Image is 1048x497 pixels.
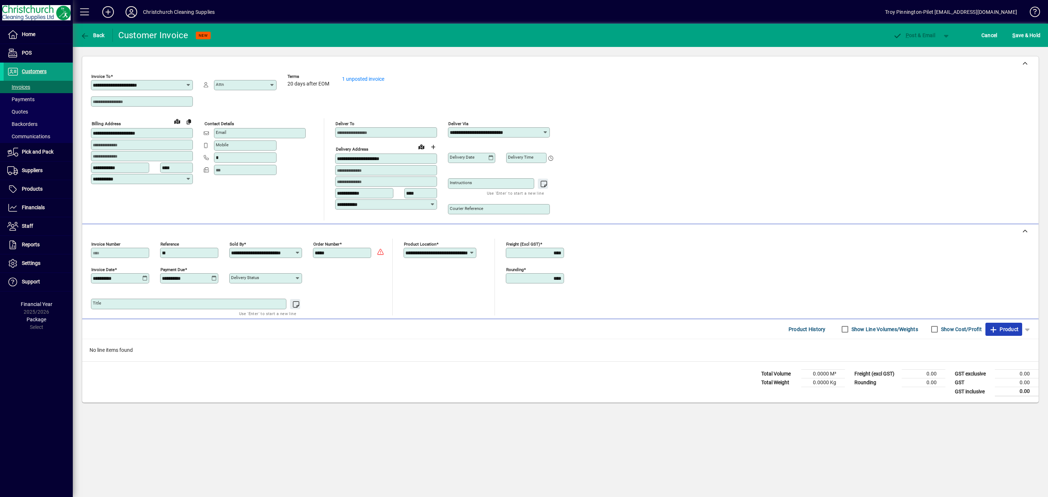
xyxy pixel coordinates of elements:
mat-label: Product location [404,242,436,247]
button: Profile [120,5,143,19]
td: 0.00 [995,387,1039,396]
span: P [906,32,909,38]
a: Reports [4,236,73,254]
span: Payments [7,96,35,102]
mat-label: Deliver via [448,121,468,126]
span: Cancel [981,29,997,41]
mat-label: Email [216,130,226,135]
span: NEW [199,33,208,38]
a: Products [4,180,73,198]
span: Home [22,31,35,37]
div: No line items found [82,339,1039,361]
mat-label: Mobile [216,142,229,147]
span: ost & Email [893,32,935,38]
a: POS [4,44,73,62]
a: Knowledge Base [1024,1,1039,25]
span: Quotes [7,109,28,115]
button: Save & Hold [1011,29,1042,42]
div: Troy Pinnington-Pilet [EMAIL_ADDRESS][DOMAIN_NAME] [885,6,1017,18]
span: ave & Hold [1012,29,1040,41]
td: 0.00 [902,370,945,378]
button: Add [96,5,120,19]
td: GST [951,378,995,387]
span: Communications [7,134,50,139]
td: 0.00 [995,370,1039,378]
span: POS [22,50,32,56]
td: 0.0000 M³ [801,370,845,378]
td: Total Weight [758,378,801,387]
span: Financials [22,204,45,210]
a: Settings [4,254,73,273]
td: GST exclusive [951,370,995,378]
span: Customers [22,68,47,74]
a: Financials [4,199,73,217]
mat-label: Freight (excl GST) [506,242,540,247]
span: S [1012,32,1015,38]
span: Support [22,279,40,285]
span: Invoices [7,84,30,90]
span: Products [22,186,43,192]
span: Backorders [7,121,37,127]
mat-label: Title [93,301,101,306]
mat-label: Instructions [450,180,472,185]
button: Back [79,29,107,42]
a: Support [4,273,73,291]
span: Staff [22,223,33,229]
span: Settings [22,260,40,266]
a: 1 unposted invoice [342,76,384,82]
td: 0.00 [995,378,1039,387]
td: GST inclusive [951,387,995,396]
span: Package [27,317,46,322]
span: Financial Year [21,301,52,307]
td: Freight (excl GST) [851,370,902,378]
a: Staff [4,217,73,235]
mat-hint: Use 'Enter' to start a new line [239,309,296,318]
mat-label: Invoice number [91,242,120,247]
a: View on map [416,141,427,152]
span: 20 days after EOM [287,81,329,87]
button: Cancel [980,29,999,42]
a: Communications [4,130,73,143]
mat-label: Attn [216,82,224,87]
mat-label: Delivery status [231,275,259,280]
mat-label: Sold by [230,242,244,247]
button: Post & Email [889,29,939,42]
span: Product History [789,323,826,335]
button: Product [985,323,1022,336]
mat-label: Delivery date [450,155,475,160]
button: Product History [786,323,829,336]
mat-label: Deliver To [336,121,354,126]
td: 0.00 [902,378,945,387]
button: Choose address [427,141,439,153]
span: Back [80,32,105,38]
span: Reports [22,242,40,247]
mat-label: Order number [313,242,340,247]
label: Show Cost/Profit [940,326,982,333]
mat-label: Delivery time [508,155,533,160]
a: Home [4,25,73,44]
mat-label: Payment due [160,267,185,272]
a: Invoices [4,81,73,93]
mat-label: Reference [160,242,179,247]
td: Total Volume [758,370,801,378]
mat-label: Invoice date [91,267,115,272]
a: Payments [4,93,73,106]
span: Product [989,323,1019,335]
span: Terms [287,74,331,79]
mat-label: Rounding [506,267,524,272]
a: Pick and Pack [4,143,73,161]
app-page-header-button: Back [73,29,113,42]
mat-label: Invoice To [91,74,111,79]
div: Customer Invoice [118,29,188,41]
a: Suppliers [4,162,73,180]
td: 0.0000 Kg [801,378,845,387]
mat-hint: Use 'Enter' to start a new line [487,189,544,197]
button: Copy to Delivery address [183,116,195,127]
span: Suppliers [22,167,43,173]
div: Christchurch Cleaning Supplies [143,6,215,18]
a: Quotes [4,106,73,118]
td: Rounding [851,378,902,387]
a: Backorders [4,118,73,130]
label: Show Line Volumes/Weights [850,326,918,333]
a: View on map [171,115,183,127]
